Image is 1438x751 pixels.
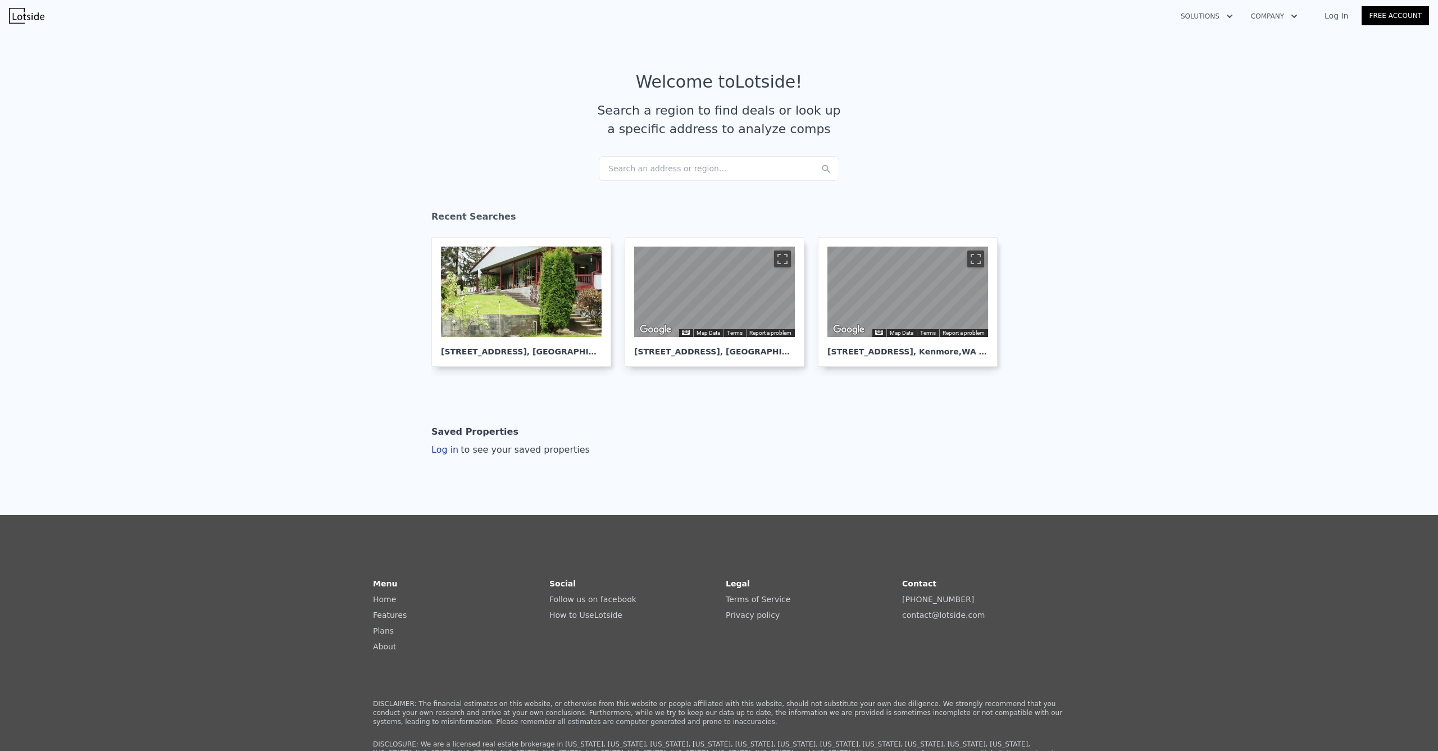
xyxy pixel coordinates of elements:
[890,329,913,337] button: Map Data
[549,611,622,620] a: How to UseLotside
[637,322,674,337] a: Open this area in Google Maps (opens a new window)
[373,595,396,604] a: Home
[902,595,974,604] a: [PHONE_NUMBER]
[637,322,674,337] img: Google
[373,642,396,651] a: About
[625,237,813,367] a: Map [STREET_ADDRESS], [GEOGRAPHIC_DATA]
[697,329,720,337] button: Map Data
[682,330,690,335] button: Keyboard shortcuts
[593,101,845,138] div: Search a region to find deals or look up a specific address to analyze comps
[634,247,795,337] div: Street View
[902,579,936,588] strong: Contact
[431,201,1007,237] div: Recent Searches
[727,330,743,336] a: Terms (opens in new tab)
[599,156,839,181] div: Search an address or region...
[959,347,1007,356] span: , WA 98028
[827,247,988,337] div: Map
[1172,6,1242,26] button: Solutions
[943,330,985,336] a: Report a problem
[373,699,1065,726] p: DISCLAIMER: The financial estimates on this website, or otherwise from this website or people aff...
[726,579,750,588] strong: Legal
[549,595,636,604] a: Follow us on facebook
[830,322,867,337] img: Google
[920,330,936,336] a: Terms (opens in new tab)
[431,443,590,457] div: Log in
[726,595,790,604] a: Terms of Service
[774,251,791,267] button: Toggle fullscreen view
[967,251,984,267] button: Toggle fullscreen view
[9,8,44,24] img: Lotside
[818,237,1007,367] a: Map [STREET_ADDRESS], Kenmore,WA 98028
[549,579,576,588] strong: Social
[636,72,803,92] div: Welcome to Lotside !
[373,579,397,588] strong: Menu
[827,247,988,337] div: Street View
[431,421,518,443] div: Saved Properties
[902,611,985,620] a: contact@lotside.com
[749,330,791,336] a: Report a problem
[458,444,590,455] span: to see your saved properties
[373,626,394,635] a: Plans
[726,611,780,620] a: Privacy policy
[634,337,795,357] div: [STREET_ADDRESS] , [GEOGRAPHIC_DATA]
[441,337,602,357] div: [STREET_ADDRESS] , [GEOGRAPHIC_DATA]
[431,237,620,367] a: [STREET_ADDRESS], [GEOGRAPHIC_DATA]
[1362,6,1429,25] a: Free Account
[830,322,867,337] a: Open this area in Google Maps (opens a new window)
[827,337,988,357] div: [STREET_ADDRESS] , Kenmore
[634,247,795,337] div: Map
[875,330,883,335] button: Keyboard shortcuts
[373,611,407,620] a: Features
[1242,6,1307,26] button: Company
[1311,10,1362,21] a: Log In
